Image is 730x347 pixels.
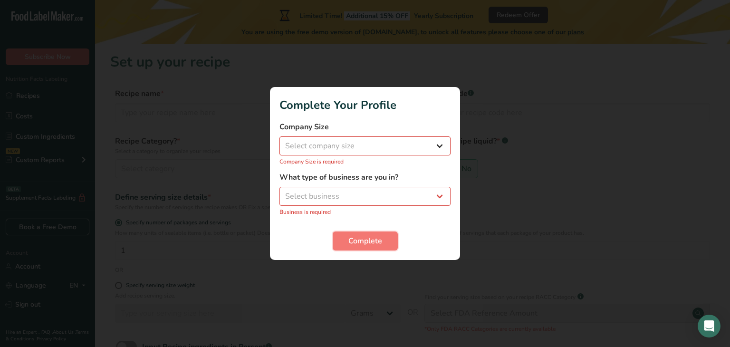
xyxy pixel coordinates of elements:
[348,235,382,247] span: Complete
[279,121,451,133] label: Company Size
[279,172,451,183] label: What type of business are you in?
[279,96,451,114] h1: Complete Your Profile
[698,315,720,337] div: Open Intercom Messenger
[279,208,451,216] p: Business is required
[279,157,451,166] p: Company Size is required
[333,231,398,251] button: Complete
